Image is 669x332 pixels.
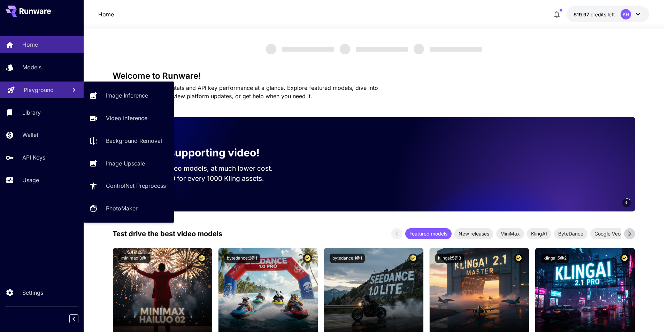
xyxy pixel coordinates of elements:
p: Library [22,108,41,117]
span: credits left [591,11,615,17]
span: KlingAI [527,230,551,237]
p: Home [22,40,38,49]
button: klingai:5@2 [541,254,569,263]
nav: breadcrumb [98,10,114,18]
span: $19.97 [574,11,591,17]
span: New releases [454,230,493,237]
div: $19.967 [574,11,615,18]
div: Collapse sidebar [75,312,84,325]
a: PhotoMaker [84,200,174,217]
p: Wallet [22,131,38,139]
span: Featured models [405,230,452,237]
span: 6 [625,200,628,205]
p: Run the best video models, at much lower cost. [124,163,286,173]
p: Settings [22,288,43,297]
a: Image Inference [84,87,174,104]
a: Video Inference [84,110,174,127]
p: Background Removal [106,137,162,145]
button: $19.967 [567,6,649,22]
p: Now supporting video! [143,145,260,161]
p: Image Upscale [106,159,145,168]
p: Video Inference [106,114,147,122]
p: Playground [24,86,54,94]
button: Certified Model – Vetted for best performance and includes a commercial license. [303,254,312,263]
a: Image Upscale [84,155,174,172]
button: klingai:5@3 [435,254,464,263]
button: Collapse sidebar [69,314,78,323]
button: Certified Model – Vetted for best performance and includes a commercial license. [408,254,418,263]
button: Certified Model – Vetted for best performance and includes a commercial license. [620,254,629,263]
p: API Keys [22,153,45,162]
button: Certified Model – Vetted for best performance and includes a commercial license. [514,254,523,263]
button: Certified Model – Vetted for best performance and includes a commercial license. [197,254,207,263]
span: Check out your usage stats and API key performance at a glance. Explore featured models, dive int... [113,84,378,100]
p: Image Inference [106,91,148,100]
p: ControlNet Preprocess [106,182,166,190]
p: Home [98,10,114,18]
p: Test drive the best video models [113,229,222,239]
h3: Welcome to Runware! [113,71,635,81]
p: Usage [22,176,39,184]
p: Models [22,63,41,71]
p: Save up to $500 for every 1000 Kling assets. [124,173,286,184]
button: bytedance:2@1 [224,254,260,263]
p: PhotoMaker [106,204,138,213]
button: minimax:3@1 [118,254,151,263]
span: MiniMax [496,230,524,237]
a: ControlNet Preprocess [84,177,174,194]
div: KH [621,9,631,20]
span: ByteDance [554,230,587,237]
a: Background Removal [84,132,174,149]
button: bytedance:1@1 [330,254,365,263]
span: Google Veo [590,230,625,237]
